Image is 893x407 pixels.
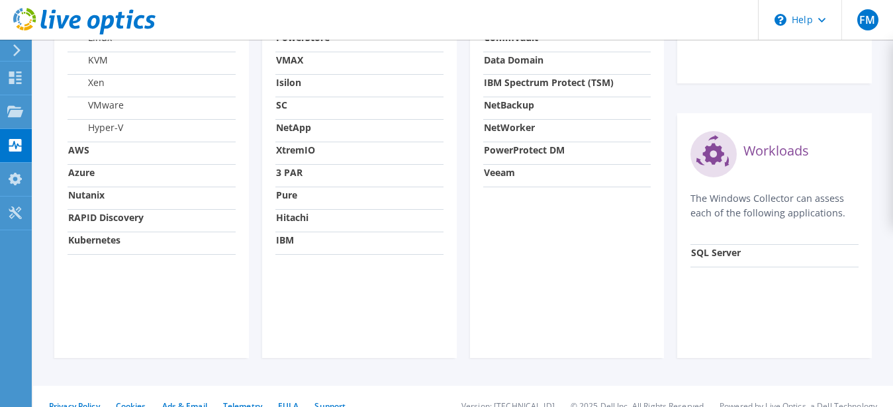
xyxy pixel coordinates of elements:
strong: AWS [68,144,89,156]
strong: Data Domain [484,54,543,66]
strong: Hitachi [276,211,308,224]
span: FM [857,9,878,30]
label: KVM [68,54,108,67]
strong: NetBackup [484,99,534,111]
label: Workloads [743,144,809,158]
label: Hyper-V [68,121,123,134]
strong: NetApp [276,121,311,134]
strong: IBM [276,234,294,246]
strong: RAPID Discovery [68,211,144,224]
strong: 3 PAR [276,166,303,179]
strong: CommVault [484,31,538,44]
strong: IBM Spectrum Protect (TSM) [484,76,614,89]
strong: Veeam [484,166,515,179]
label: VMware [68,99,124,112]
strong: NetWorker [484,121,535,134]
strong: Isilon [276,76,301,89]
label: Xen [68,76,105,89]
strong: VMAX [276,54,303,66]
strong: Kubernetes [68,234,120,246]
strong: PowerStore [276,31,330,44]
strong: Nutanix [68,189,105,201]
strong: Azure [68,166,95,179]
svg: \n [775,14,786,26]
strong: Pure [276,189,297,201]
strong: PowerProtect DM [484,144,565,156]
p: The Windows Collector can assess each of the following applications. [690,191,859,220]
strong: SQL Server [691,246,741,259]
strong: SC [276,99,287,111]
strong: XtremIO [276,144,315,156]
